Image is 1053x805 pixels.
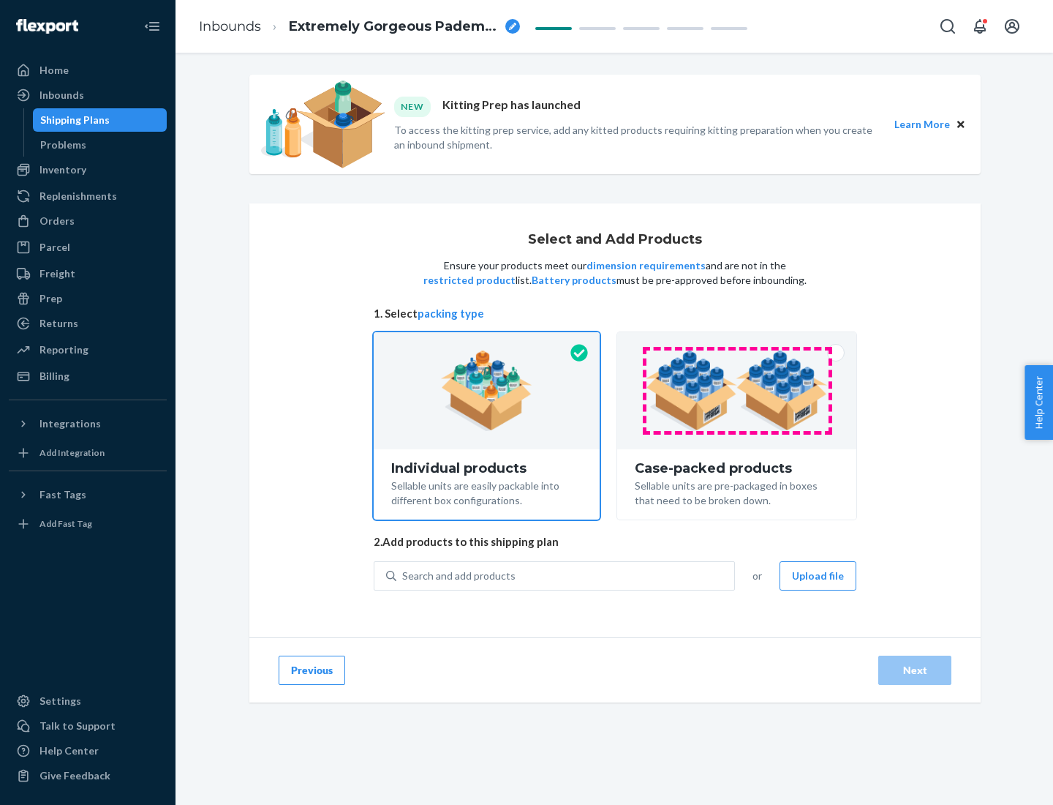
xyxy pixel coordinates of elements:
div: Prep [39,291,62,306]
div: Inventory [39,162,86,177]
div: Search and add products [402,569,516,583]
div: Returns [39,316,78,331]
button: packing type [418,306,484,321]
div: Help Center [39,744,99,758]
div: Settings [39,694,81,708]
div: Individual products [391,461,582,476]
div: Case-packed products [635,461,839,476]
a: Talk to Support [9,714,167,738]
span: 1. Select [374,306,856,321]
a: Home [9,59,167,82]
button: Battery products [532,273,616,288]
div: Integrations [39,416,101,431]
a: Problems [33,133,167,157]
div: Fast Tags [39,487,86,502]
div: Freight [39,266,75,281]
button: Give Feedback [9,764,167,787]
span: Extremely Gorgeous Pademelon [289,18,499,37]
p: Kitting Prep has launched [442,97,581,116]
a: Settings [9,689,167,713]
div: Shipping Plans [40,113,110,127]
div: Reporting [39,342,88,357]
div: Sellable units are pre-packaged in boxes that need to be broken down. [635,476,839,508]
a: Add Fast Tag [9,512,167,536]
div: Problems [40,138,86,152]
p: To access the kitting prep service, add any kitted products requiring kitting preparation when yo... [394,123,881,152]
button: Upload file [780,561,856,591]
div: Billing [39,369,69,383]
button: Open Search Box [933,12,962,41]
a: Inbounds [9,83,167,107]
div: Talk to Support [39,719,116,733]
button: Help Center [1024,365,1053,440]
a: Inventory [9,158,167,181]
div: Next [891,663,939,678]
a: Reporting [9,338,167,362]
div: Inbounds [39,88,84,102]
button: restricted product [423,273,516,288]
ol: breadcrumbs [187,5,532,48]
button: Open account menu [997,12,1027,41]
div: Replenishments [39,189,117,203]
button: Learn More [894,116,950,132]
a: Help Center [9,739,167,763]
span: 2. Add products to this shipping plan [374,534,856,550]
div: Sellable units are easily packable into different box configurations. [391,476,582,508]
div: Orders [39,214,75,228]
a: Orders [9,209,167,233]
div: Add Fast Tag [39,517,92,530]
a: Replenishments [9,184,167,208]
a: Shipping Plans [33,108,167,132]
a: Add Integration [9,441,167,465]
a: Prep [9,287,167,310]
a: Inbounds [199,18,261,34]
div: Parcel [39,240,70,255]
a: Returns [9,312,167,335]
button: Close Navigation [137,12,167,41]
div: Add Integration [39,446,105,459]
div: Home [39,63,69,78]
button: Integrations [9,412,167,435]
button: Next [878,656,951,685]
button: dimension requirements [586,258,706,273]
button: Open notifications [965,12,994,41]
div: Give Feedback [39,768,110,783]
p: Ensure your products meet our and are not in the list. must be pre-approved before inbounding. [422,258,808,288]
span: or [752,569,762,583]
img: individual-pack.facf35554cb0f1810c75b2bd6df2d64e.png [441,351,532,431]
img: Flexport logo [16,19,78,34]
img: case-pack.59cecea509d18c883b923b81aeac6d0b.png [646,351,828,431]
h1: Select and Add Products [528,233,702,247]
button: Fast Tags [9,483,167,506]
div: NEW [394,97,431,116]
a: Billing [9,364,167,388]
button: Close [953,116,969,132]
a: Freight [9,262,167,285]
button: Previous [279,656,345,685]
a: Parcel [9,236,167,259]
